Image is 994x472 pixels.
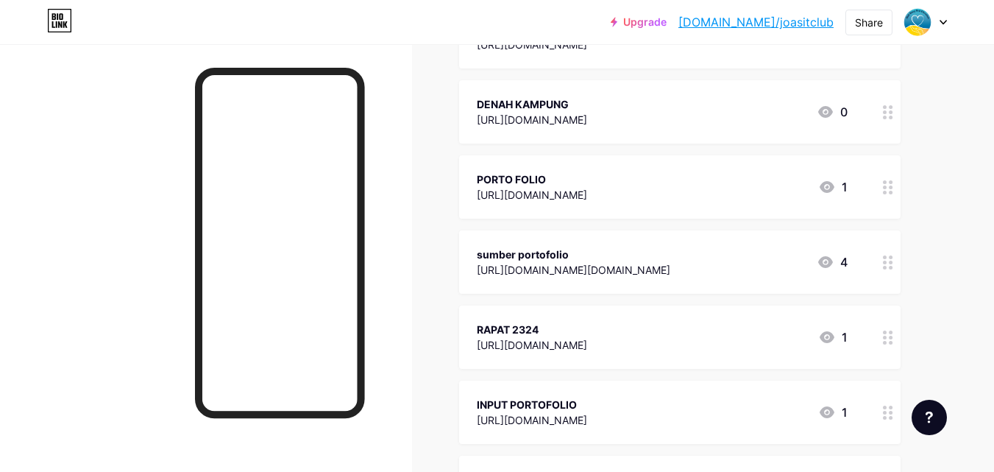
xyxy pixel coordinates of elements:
[477,322,587,337] div: RAPAT 2324
[818,404,848,421] div: 1
[477,187,587,202] div: [URL][DOMAIN_NAME]
[477,172,587,187] div: PORTO FOLIO
[818,178,848,196] div: 1
[817,253,848,271] div: 4
[904,8,931,36] img: Franjoas Sitompul
[477,412,587,428] div: [URL][DOMAIN_NAME]
[477,247,670,262] div: sumber portofolio
[817,103,848,121] div: 0
[678,13,834,31] a: [DOMAIN_NAME]/joasitclub
[477,96,587,112] div: DENAH KAMPUNG
[477,337,587,353] div: [URL][DOMAIN_NAME]
[477,262,670,278] div: [URL][DOMAIN_NAME][DOMAIN_NAME]
[611,16,667,28] a: Upgrade
[477,397,587,412] div: INPUT PORTOFOLIO
[855,15,883,30] div: Share
[818,328,848,346] div: 1
[477,112,587,127] div: [URL][DOMAIN_NAME]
